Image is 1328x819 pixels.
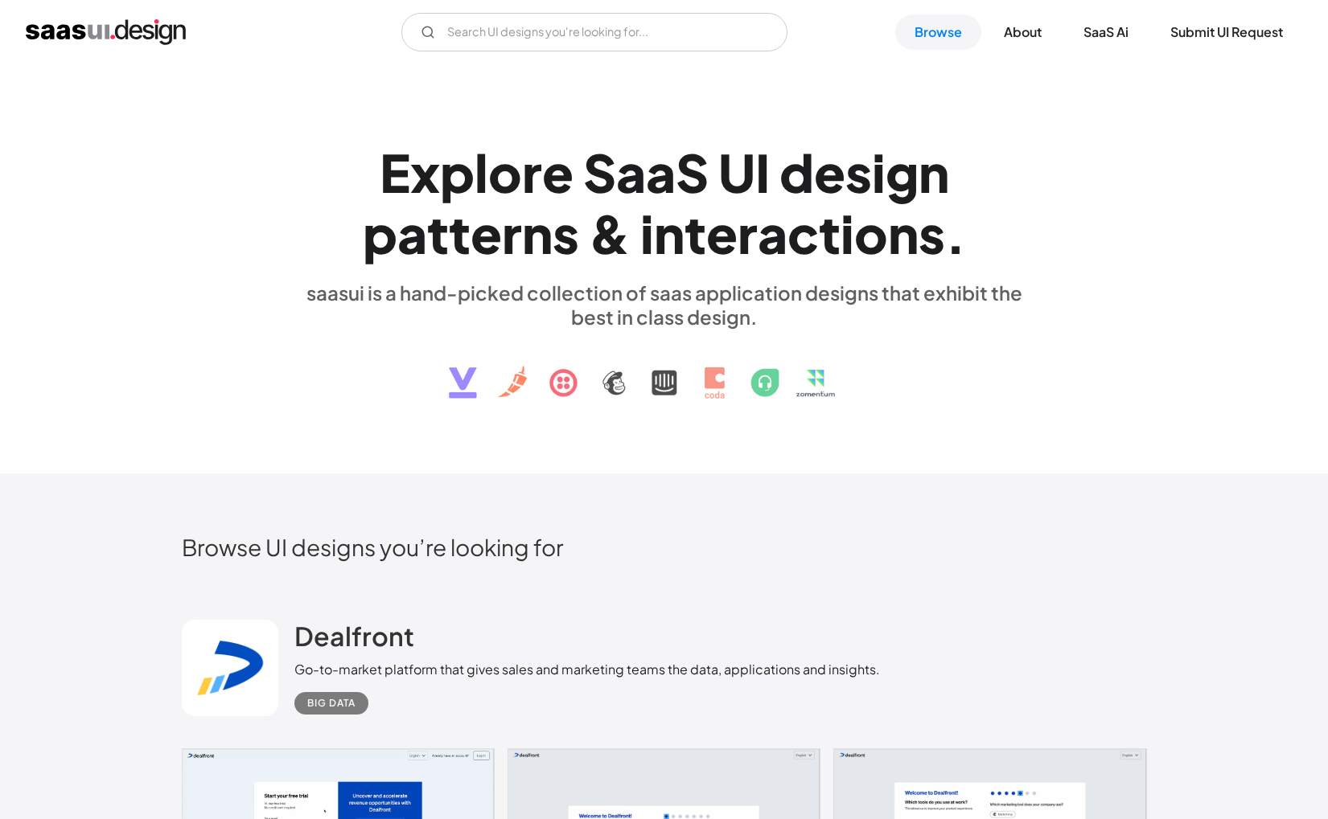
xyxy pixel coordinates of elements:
a: SaaS Ai [1064,14,1148,50]
div: n [654,203,685,264]
img: text, icon, saas logo [421,329,908,412]
div: Big Data [307,694,356,713]
div: saasui is a hand-picked collection of saas application designs that exhibit the best in class des... [294,281,1034,329]
h2: Browse UI designs you’re looking for [182,533,1147,561]
a: Submit UI Request [1151,14,1302,50]
div: . [945,203,966,264]
div: E [380,141,410,203]
div: r [522,141,542,203]
div: i [841,203,854,264]
div: n [888,203,919,264]
div: a [758,203,787,264]
div: t [427,203,449,264]
div: l [475,141,488,203]
div: g [886,141,919,203]
h1: Explore SaaS UI design patterns & interactions. [294,141,1034,265]
div: U [718,141,755,203]
div: s [553,203,579,264]
div: e [542,141,574,203]
div: r [502,203,522,264]
div: p [363,203,397,264]
div: t [449,203,471,264]
input: Search UI designs you're looking for... [401,13,787,51]
div: e [814,141,845,203]
div: c [787,203,819,264]
div: p [440,141,475,203]
div: e [471,203,502,264]
div: a [646,141,676,203]
div: t [685,203,706,264]
div: & [589,203,631,264]
div: S [676,141,709,203]
div: S [583,141,616,203]
div: Go-to-market platform that gives sales and marketing teams the data, applications and insights. [294,660,880,679]
div: n [919,141,949,203]
div: I [755,141,770,203]
div: d [779,141,814,203]
h2: Dealfront [294,620,414,652]
div: e [706,203,738,264]
div: t [819,203,841,264]
div: r [738,203,758,264]
div: s [919,203,945,264]
div: o [854,203,888,264]
div: n [522,203,553,264]
a: Browse [895,14,981,50]
a: home [26,19,186,45]
div: x [410,141,440,203]
form: Email Form [401,13,787,51]
div: i [872,141,886,203]
a: Dealfront [294,620,414,660]
a: About [985,14,1061,50]
div: a [616,141,646,203]
div: i [640,203,654,264]
div: a [397,203,427,264]
div: o [488,141,522,203]
div: s [845,141,872,203]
